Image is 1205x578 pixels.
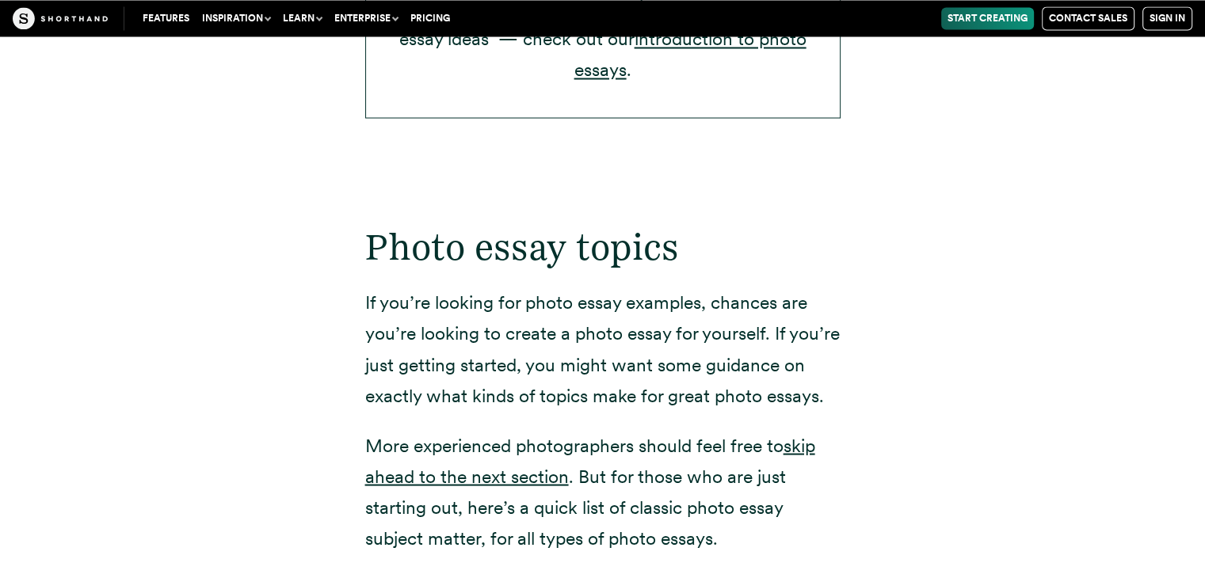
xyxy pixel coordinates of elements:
button: Inspiration [196,7,276,29]
a: Pricing [404,7,456,29]
a: Start Creating [941,7,1034,29]
p: If you’re looking for photo essay examples, chances are you’re looking to create a photo essay fo... [365,287,841,410]
h2: Photo essay topics [365,224,841,268]
img: The Craft [13,7,108,29]
a: Features [136,7,196,29]
button: Learn [276,7,328,29]
button: Enterprise [328,7,404,29]
a: introduction to photo essays [574,28,807,81]
a: Sign in [1142,6,1192,30]
p: More experienced photographers should feel free to . But for those who are just starting out, her... [365,430,841,553]
a: Contact Sales [1042,6,1134,30]
a: skip ahead to the next section [365,434,815,487]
